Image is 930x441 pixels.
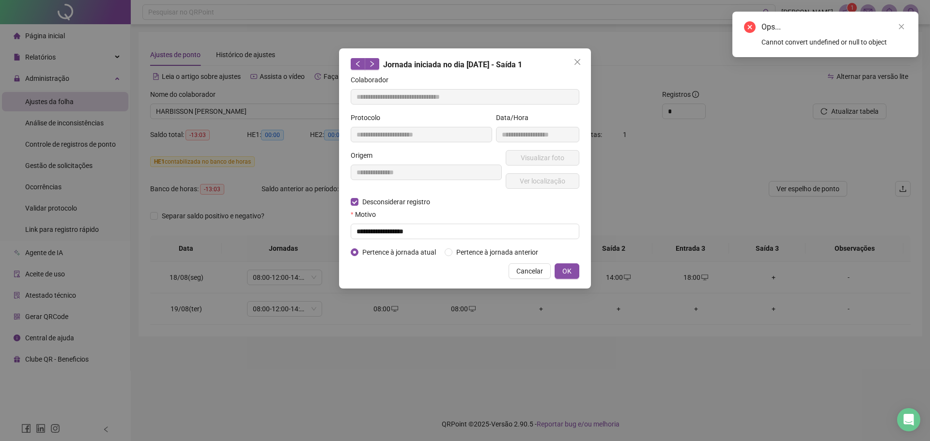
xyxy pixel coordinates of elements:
label: Data/Hora [496,112,535,123]
label: Colaborador [351,75,395,85]
button: left [351,58,365,70]
button: Ver localização [506,173,579,189]
span: close-circle [744,21,756,33]
span: left [355,61,361,67]
button: Visualizar foto [506,150,579,166]
span: Pertence à jornada atual [358,247,440,258]
span: Pertence à jornada anterior [452,247,542,258]
label: Protocolo [351,112,387,123]
label: Origem [351,150,379,161]
span: close [573,58,581,66]
span: Desconsiderar registro [358,197,434,207]
button: OK [555,263,579,279]
button: right [365,58,379,70]
div: Jornada iniciada no dia [DATE] - Saída 1 [351,58,579,71]
label: Motivo [351,209,382,220]
span: OK [562,266,572,276]
button: Close [570,54,585,70]
a: Close [896,21,907,32]
span: Cancelar [516,266,543,276]
span: right [369,61,375,67]
div: Cannot convert undefined or null to object [761,37,907,47]
button: Cancelar [509,263,551,279]
span: close [898,23,905,30]
div: Ops... [761,21,907,33]
div: Open Intercom Messenger [897,408,920,431]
